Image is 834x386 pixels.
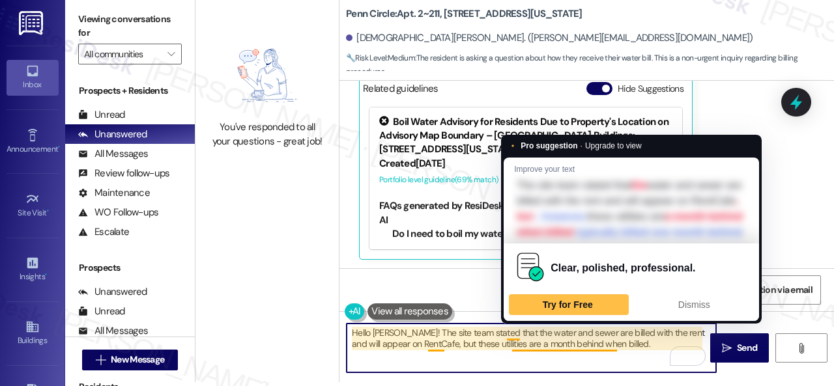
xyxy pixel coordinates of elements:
i:  [796,343,806,353]
div: Review follow-ups [78,167,169,180]
img: empty-state [216,37,319,115]
span: Send [737,341,757,355]
a: Insights • [7,252,59,287]
div: All Messages [78,324,148,338]
li: Yes, as a precautionary measure, you should boil all water intended for consumption until further... [392,248,511,318]
div: All Messages [78,147,148,161]
textarea: To enrich screen reader interactions, please activate Accessibility in Grammarly extension settings [347,324,716,372]
li: Do I need to boil my water? [392,227,511,241]
div: [DEMOGRAPHIC_DATA][PERSON_NAME]. ([PERSON_NAME][EMAIL_ADDRESS][DOMAIN_NAME]) [346,31,753,45]
i:  [167,49,175,59]
i:  [722,343,732,353]
div: You've responded to all your questions - great job! [210,120,324,148]
div: Maintenance [78,186,150,200]
b: Penn Circle: Apt. 2~211, [STREET_ADDRESS][US_STATE] [346,7,582,21]
input: All communities [84,44,161,64]
div: Unanswered [78,128,147,141]
span: • [47,206,49,215]
div: Related guidelines [363,82,439,101]
button: New Message [82,350,179,370]
div: Portfolio level guideline ( 69 % match) [379,173,672,187]
img: ResiDesk Logo [19,11,46,35]
div: Boil Water Advisory for Residents Due to Property's Location on Advisory Map Boundary – [GEOGRAPH... [379,115,672,157]
span: New Message [111,353,164,366]
a: Buildings [7,316,59,351]
div: Prospects [65,261,195,275]
label: Hide Suggestions [618,82,683,96]
div: Unread [78,305,125,318]
span: : The resident is asking a question about how they receive their water bill. This is a non-urgent... [346,51,834,79]
a: Inbox [7,60,59,95]
button: Send [710,333,769,363]
div: Created [DATE] [379,157,672,171]
div: Unanswered [78,285,147,299]
b: FAQs generated by ResiDesk AI [379,199,504,226]
div: Escalate [78,225,129,239]
div: WO Follow-ups [78,206,158,219]
i:  [96,355,106,365]
div: Unread [78,108,125,122]
label: Viewing conversations for [78,9,182,44]
div: Prospects + Residents [65,84,195,98]
span: • [45,270,47,279]
a: Site Visit • [7,188,59,223]
span: • [58,143,60,152]
strong: 🔧 Risk Level: Medium [346,53,415,63]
